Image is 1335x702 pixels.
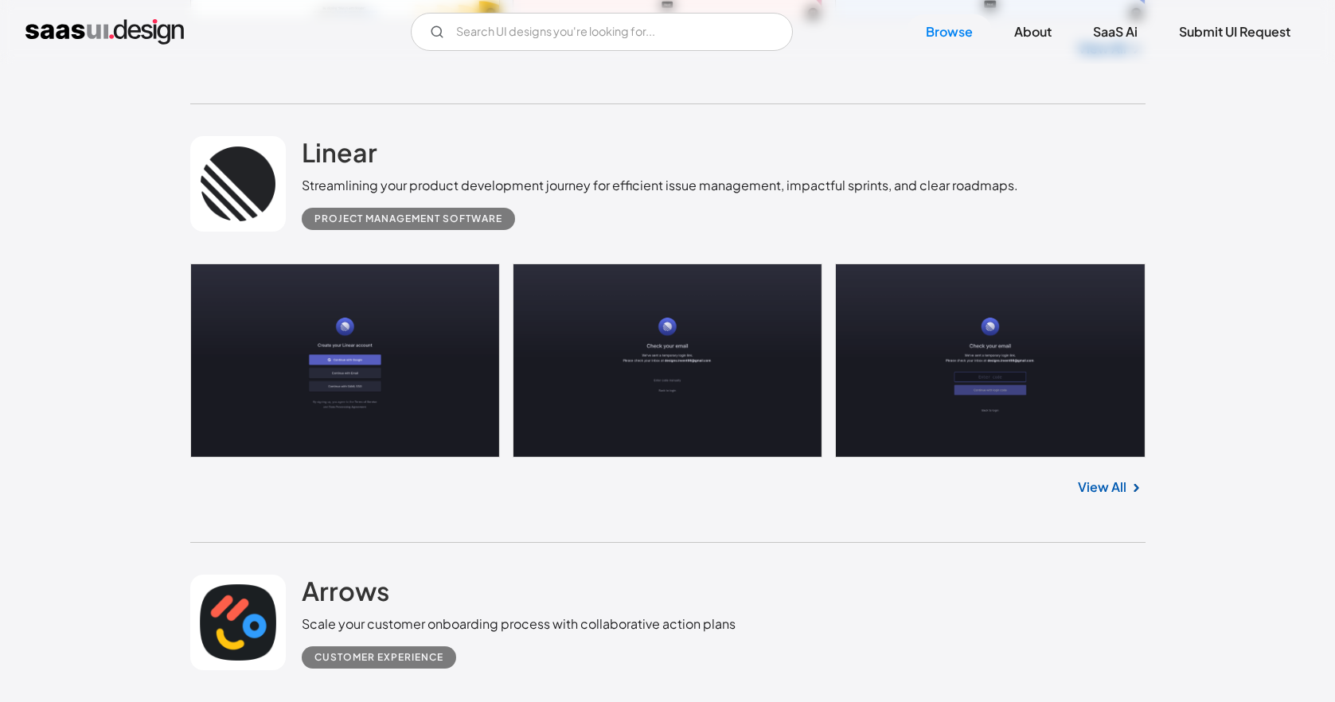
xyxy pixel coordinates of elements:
div: Streamlining your product development journey for efficient issue management, impactful sprints, ... [302,176,1018,195]
a: Submit UI Request [1160,14,1310,49]
a: Linear [302,136,377,176]
h2: Arrows [302,575,389,606]
a: Browse [907,14,992,49]
a: View All [1078,478,1126,497]
div: Customer Experience [314,648,443,667]
h2: Linear [302,136,377,168]
a: SaaS Ai [1074,14,1157,49]
a: About [995,14,1071,49]
a: Arrows [302,575,389,614]
div: Scale your customer onboarding process with collaborative action plans [302,614,736,634]
a: home [25,19,184,45]
form: Email Form [411,13,793,51]
input: Search UI designs you're looking for... [411,13,793,51]
div: Project Management Software [314,209,502,228]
